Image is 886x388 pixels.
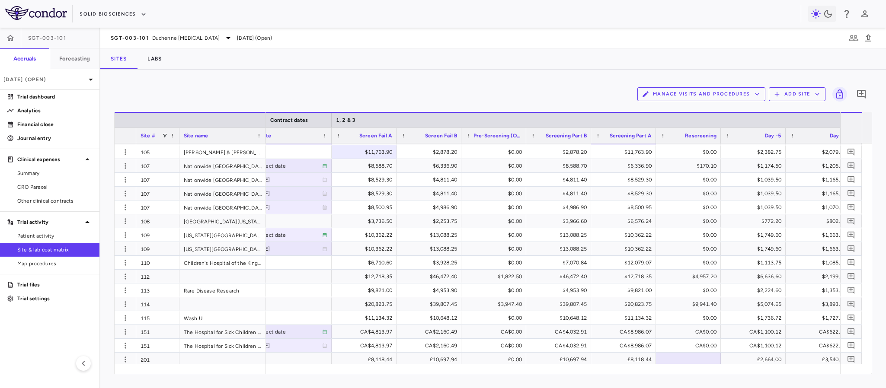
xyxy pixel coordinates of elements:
div: $0.00 [469,173,522,187]
div: $8,588.70 [534,159,587,173]
svg: Add comment [847,258,855,267]
svg: Add comment [847,314,855,322]
button: Add comment [845,132,857,144]
h6: Accruals [13,55,36,63]
span: Site name [184,133,208,139]
div: $0.00 [469,228,522,242]
div: $11,134.32 [339,311,392,325]
div: [GEOGRAPHIC_DATA][US_STATE], [PERSON_NAME] Health [179,214,266,228]
span: Day -1 [830,133,846,139]
p: Journal entry [17,134,93,142]
button: Add comment [845,353,857,365]
div: $12,718.35 [339,270,392,283]
div: $20,823.75 [339,297,392,311]
div: 112 [136,270,179,283]
div: 115 [136,311,179,324]
span: Screen Fail A [359,133,392,139]
div: 108 [136,214,179,228]
div: £8,118.44 [599,353,652,366]
div: $39,807.45 [534,297,587,311]
div: $10,362.22 [599,228,652,242]
div: $0.00 [664,214,716,228]
div: Select date [258,228,322,242]
svg: Add comment [847,189,855,197]
div: $8,529.30 [599,187,652,200]
svg: Add comment [856,89,867,99]
div: [US_STATE][GEOGRAPHIC_DATA] [179,242,266,255]
div: 107 [136,187,179,200]
div: $11,763.90 [599,145,652,159]
div: CA$0.00 [664,339,716,353]
div: 107 [136,200,179,214]
button: Add comment [845,284,857,296]
div: 151 [136,325,179,338]
div: $8,588.70 [339,159,392,173]
div: $0.00 [664,187,716,200]
div: $4,811.40 [534,173,587,187]
div: $2,199.15 [793,270,846,283]
div: 113 [136,283,179,297]
div: $4,953.90 [534,283,587,297]
div: CA$2,160.49 [404,325,457,339]
div: $1,039.50 [729,173,781,187]
div: $0.00 [469,159,522,173]
div: $11,134.32 [599,311,652,325]
div: $10,362.22 [339,242,392,256]
div: Wash U [179,311,266,324]
div: $6,636.60 [729,270,781,283]
div: Nationwide [GEOGRAPHIC_DATA] [179,159,266,172]
button: Add comment [845,257,857,268]
div: $1,727.20 [793,311,846,325]
p: Clinical expenses [17,156,82,163]
div: CA$0.00 [664,325,716,339]
div: $10,362.22 [339,228,392,242]
div: CA$1,100.12 [729,339,781,353]
div: $39,807.45 [404,297,457,311]
div: $0.00 [664,200,716,214]
svg: Add comment [847,286,855,294]
div: 201 [136,353,179,366]
div: $12,718.35 [599,270,652,283]
span: Lock grid [829,87,847,102]
div: $10,648.12 [404,311,457,325]
div: £3,540.51 [793,353,846,366]
div: $1,822.50 [469,270,522,283]
svg: Add comment [847,162,855,170]
div: $1,736.72 [729,311,781,325]
div: $3,947.40 [469,297,522,311]
p: Trial dashboard [17,93,93,101]
span: This is the current site contract. [249,159,327,172]
div: [DATE] [253,187,322,200]
div: $4,811.40 [534,187,587,200]
div: $0.00 [469,187,522,200]
svg: Add comment [847,328,855,336]
div: $13,088.25 [404,228,457,242]
div: $1,205.55 [793,159,846,173]
div: $802.56 [793,214,846,228]
span: Other clinical contracts [17,197,93,205]
span: 1, 2 & 3 [336,117,355,123]
svg: Add comment [847,175,855,184]
button: Manage Visits and Procedures [637,87,765,101]
svg: Add comment [847,341,855,350]
div: Nationwide [GEOGRAPHIC_DATA] [179,173,266,186]
span: [DATE] (Open) [237,34,272,42]
svg: Add comment [847,217,855,225]
button: Labs [137,48,172,69]
div: $4,986.90 [534,200,587,214]
div: The Hospital for Sick Children (SickKids) [179,339,266,352]
p: Trial activity [17,218,82,226]
div: $0.00 [469,311,522,325]
div: [DATE] [253,242,322,256]
div: 109 [136,242,179,255]
div: CA$4,032.91 [534,339,587,353]
span: CRO Parexel [17,183,93,191]
button: Add comment [845,326,857,337]
div: Select date [258,159,322,173]
div: $1,165.05 [793,173,846,187]
span: Rescreening [685,133,716,139]
svg: Add comment [847,231,855,239]
button: Add comment [845,201,857,213]
div: Nationwide [GEOGRAPHIC_DATA] [179,187,266,200]
span: Map procedures [17,260,93,267]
